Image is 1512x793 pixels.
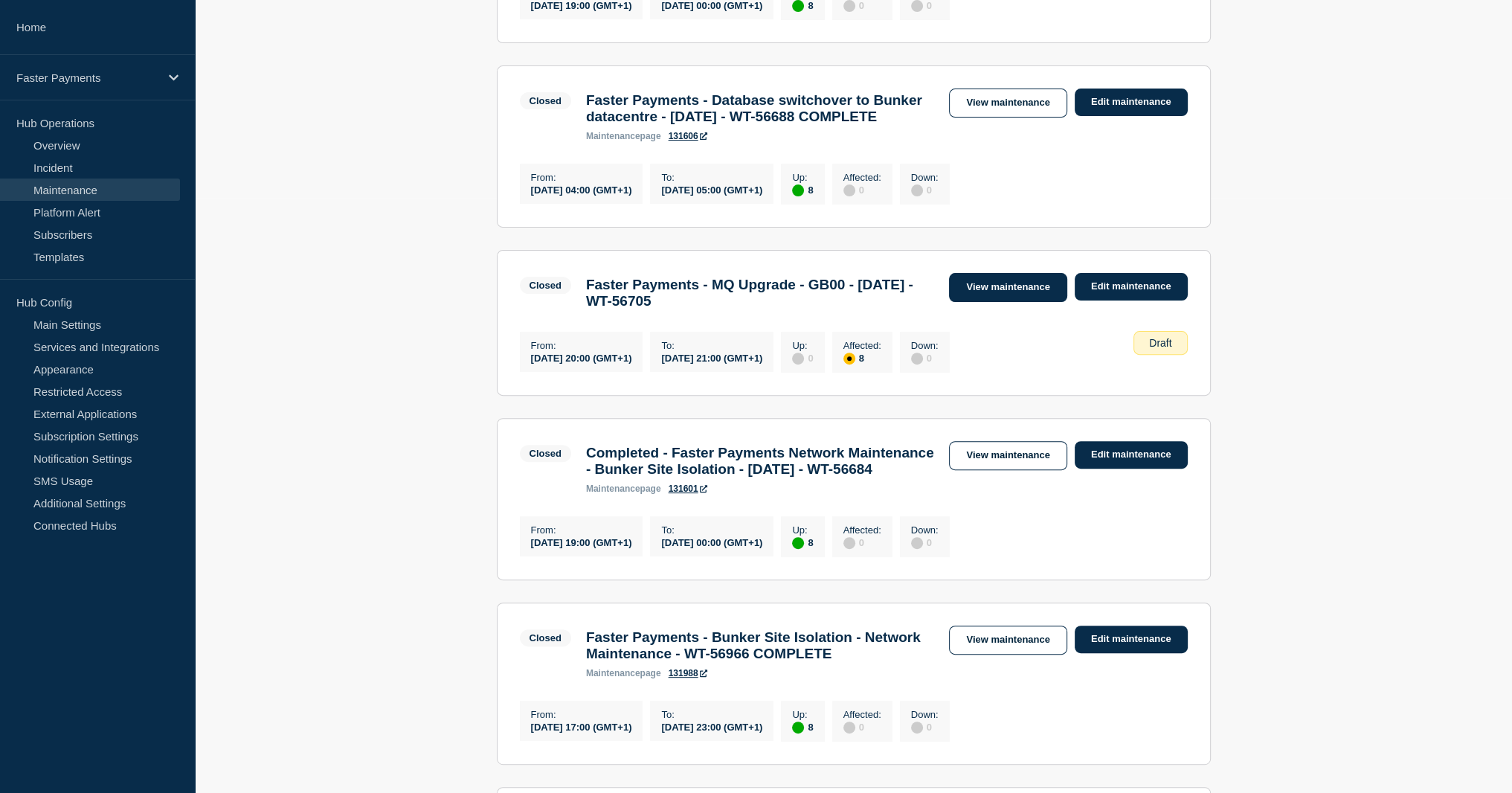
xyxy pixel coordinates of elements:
[949,626,1067,655] a: View maintenance
[586,131,661,141] p: page
[531,524,632,536] p: From :
[792,183,813,196] div: 8
[949,89,1067,118] a: View maintenance
[792,709,813,720] p: Up :
[661,536,762,548] div: [DATE] 00:00 (GMT+1)
[661,351,762,364] div: [DATE] 21:00 (GMT+1)
[669,131,707,141] a: 131606
[530,280,562,291] div: Closed
[661,172,762,183] p: To :
[531,709,632,720] p: From :
[661,183,762,196] div: [DATE] 05:00 (GMT+1)
[911,183,939,196] div: 0
[911,722,923,733] div: disabled
[843,524,881,536] p: Affected :
[586,484,661,494] p: page
[792,340,813,351] p: Up :
[792,536,813,549] div: 8
[792,184,804,196] div: up
[843,183,881,196] div: 0
[1075,273,1188,301] a: Edit maintenance
[1075,626,1188,653] a: Edit maintenance
[531,340,632,351] p: From :
[792,720,813,733] div: 8
[530,448,562,459] div: Closed
[1133,331,1187,355] div: Draft
[792,172,813,183] p: Up :
[531,536,632,548] div: [DATE] 19:00 (GMT+1)
[949,273,1067,302] a: View maintenance
[911,184,923,196] div: disabled
[661,709,762,720] p: To :
[586,92,935,125] h3: Faster Payments - Database switchover to Bunker datacentre - [DATE] - WT-56688 COMPLETE
[843,720,881,733] div: 0
[792,722,804,733] div: up
[586,445,935,478] h3: Completed - Faster Payments Network Maintenance - Bunker Site Isolation - [DATE] - WT-56684
[669,668,707,678] a: 131988
[1075,441,1188,469] a: Edit maintenance
[843,537,855,549] div: disabled
[1075,89,1188,116] a: Edit maintenance
[911,353,923,365] div: disabled
[911,340,939,351] p: Down :
[911,709,939,720] p: Down :
[949,441,1067,470] a: View maintenance
[530,95,562,106] div: Closed
[586,629,935,662] h3: Faster Payments - Bunker Site Isolation - Network Maintenance - WT-56966 COMPLETE
[792,353,804,365] div: disabled
[586,668,640,678] span: maintenance
[586,277,935,309] h3: Faster Payments - MQ Upgrade - GB00 - [DATE] - WT-56705
[843,184,855,196] div: disabled
[531,351,632,364] div: [DATE] 20:00 (GMT+1)
[911,172,939,183] p: Down :
[843,172,881,183] p: Affected :
[843,351,881,365] div: 8
[792,524,813,536] p: Up :
[661,340,762,351] p: To :
[586,668,661,678] p: page
[792,351,813,365] div: 0
[843,709,881,720] p: Affected :
[531,720,632,733] div: [DATE] 17:00 (GMT+1)
[911,536,939,549] div: 0
[661,720,762,733] div: [DATE] 23:00 (GMT+1)
[586,484,640,494] span: maintenance
[669,484,707,494] a: 131601
[911,351,939,365] div: 0
[16,71,159,84] p: Faster Payments
[531,183,632,196] div: [DATE] 04:00 (GMT+1)
[792,537,804,549] div: up
[911,537,923,549] div: disabled
[843,722,855,733] div: disabled
[661,524,762,536] p: To :
[843,536,881,549] div: 0
[911,524,939,536] p: Down :
[911,720,939,733] div: 0
[843,340,881,351] p: Affected :
[531,172,632,183] p: From :
[843,353,855,365] div: affected
[530,632,562,643] div: Closed
[586,131,640,141] span: maintenance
